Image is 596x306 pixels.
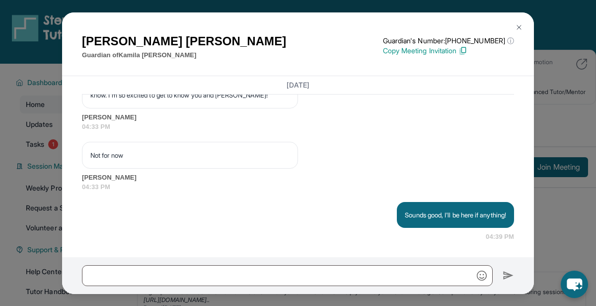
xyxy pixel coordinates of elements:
span: 04:33 PM [82,122,514,132]
p: Not for now [90,150,290,160]
span: [PERSON_NAME] [82,173,514,183]
h3: [DATE] [82,80,514,90]
p: Sounds good, I'll be here if anything! [405,210,506,220]
p: Copy Meeting Invitation [383,46,514,56]
img: Copy Icon [458,46,467,55]
span: 04:39 PM [486,232,514,242]
img: Emoji [477,271,487,281]
button: chat-button [561,271,588,298]
span: 04:33 PM [82,182,514,192]
p: Guardian's Number: [PHONE_NUMBER] [383,36,514,46]
img: Send icon [503,270,514,282]
span: ⓘ [507,36,514,46]
p: Guardian of Kamila [PERSON_NAME] [82,50,286,60]
img: Close Icon [515,23,523,31]
span: [PERSON_NAME] [82,112,514,122]
h1: [PERSON_NAME] [PERSON_NAME] [82,32,286,50]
